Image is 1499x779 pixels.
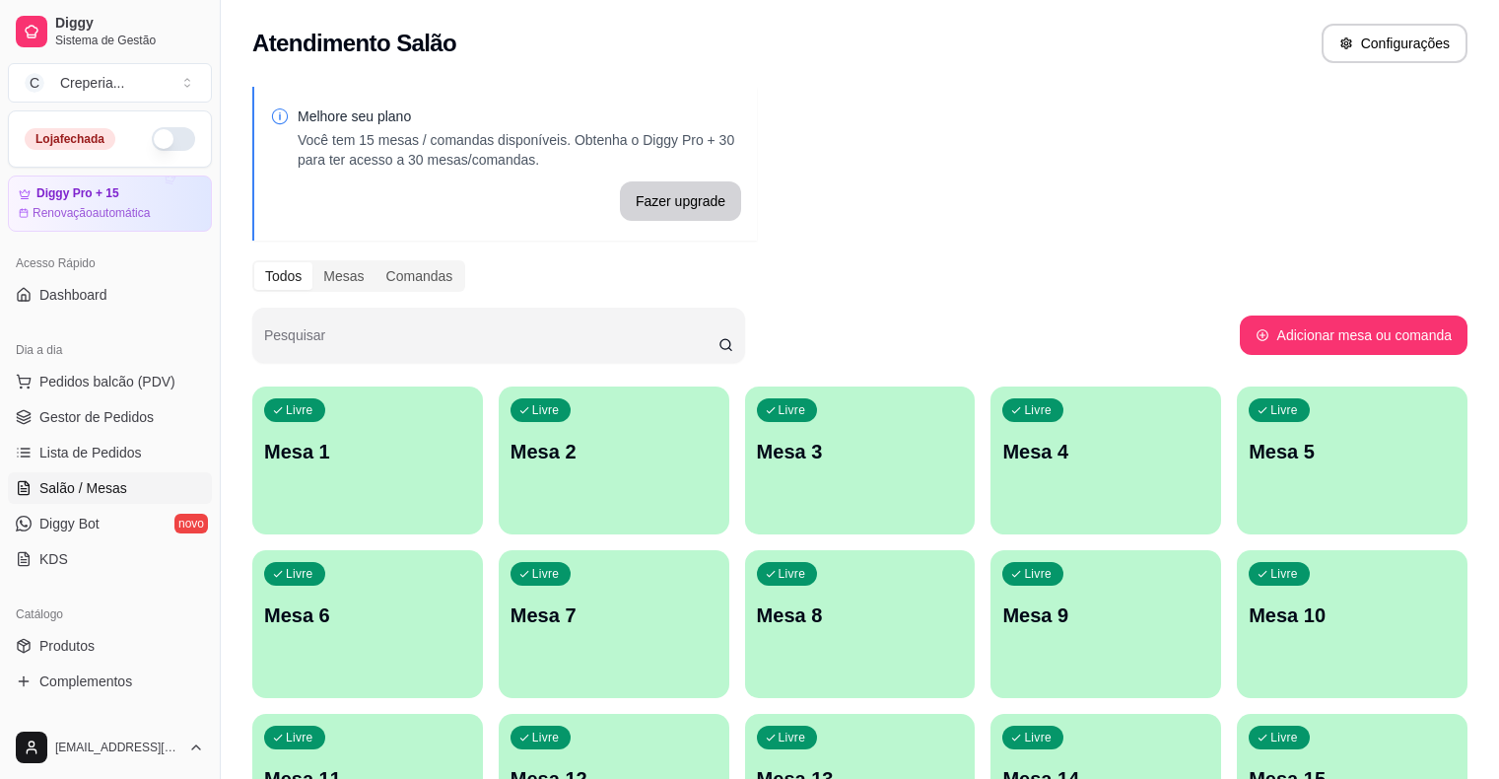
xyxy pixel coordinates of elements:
[39,443,142,462] span: Lista de Pedidos
[8,366,212,397] button: Pedidos balcão (PDV)
[8,401,212,433] a: Gestor de Pedidos
[375,262,464,290] div: Comandas
[757,438,964,465] p: Mesa 3
[8,279,212,311] a: Dashboard
[8,334,212,366] div: Dia a dia
[1024,402,1052,418] p: Livre
[745,550,976,698] button: LivreMesa 8
[264,333,718,353] input: Pesquisar
[298,106,741,126] p: Melhore seu plano
[8,508,212,539] a: Diggy Botnovo
[8,724,212,771] button: [EMAIL_ADDRESS][DOMAIN_NAME]
[264,602,471,629] p: Mesa 6
[25,73,44,93] span: C
[152,127,195,151] button: Alterar Status
[990,387,1221,534] button: LivreMesa 4
[1249,438,1456,465] p: Mesa 5
[39,672,132,691] span: Complementos
[252,387,483,534] button: LivreMesa 1
[25,128,115,150] div: Loja fechada
[1002,602,1209,629] p: Mesa 9
[511,438,717,465] p: Mesa 2
[8,630,212,662] a: Produtos
[1270,730,1298,745] p: Livre
[779,730,806,745] p: Livre
[1002,438,1209,465] p: Mesa 4
[8,176,212,232] a: Diggy Pro + 15Renovaçãoautomática
[532,566,560,582] p: Livre
[55,740,180,755] span: [EMAIL_ADDRESS][DOMAIN_NAME]
[511,602,717,629] p: Mesa 7
[39,636,95,656] span: Produtos
[36,186,119,201] article: Diggy Pro + 15
[499,550,729,698] button: LivreMesa 7
[1237,387,1467,534] button: LivreMesa 5
[1024,566,1052,582] p: Livre
[252,550,483,698] button: LivreMesa 6
[8,599,212,630] div: Catálogo
[8,543,212,575] a: KDS
[1024,730,1052,745] p: Livre
[8,666,212,697] a: Complementos
[39,285,107,305] span: Dashboard
[55,15,204,33] span: Diggy
[55,33,204,48] span: Sistema de Gestão
[312,262,375,290] div: Mesas
[8,472,212,504] a: Salão / Mesas
[8,248,212,279] div: Acesso Rápido
[286,402,313,418] p: Livre
[779,402,806,418] p: Livre
[264,438,471,465] p: Mesa 1
[1270,402,1298,418] p: Livre
[286,730,313,745] p: Livre
[8,63,212,103] button: Select a team
[620,181,741,221] button: Fazer upgrade
[8,437,212,468] a: Lista de Pedidos
[745,387,976,534] button: LivreMesa 3
[39,407,154,427] span: Gestor de Pedidos
[60,73,124,93] div: Creperia ...
[39,549,68,569] span: KDS
[39,478,127,498] span: Salão / Mesas
[779,566,806,582] p: Livre
[39,514,100,533] span: Diggy Bot
[1240,316,1467,355] button: Adicionar mesa ou comanda
[1237,550,1467,698] button: LivreMesa 10
[532,402,560,418] p: Livre
[33,205,150,221] article: Renovação automática
[286,566,313,582] p: Livre
[298,130,741,170] p: Você tem 15 mesas / comandas disponíveis. Obtenha o Diggy Pro + 30 para ter acesso a 30 mesas/com...
[1322,24,1467,63] button: Configurações
[8,8,212,55] a: DiggySistema de Gestão
[252,28,456,59] h2: Atendimento Salão
[254,262,312,290] div: Todos
[1249,602,1456,629] p: Mesa 10
[39,372,175,391] span: Pedidos balcão (PDV)
[1270,566,1298,582] p: Livre
[499,387,729,534] button: LivreMesa 2
[532,730,560,745] p: Livre
[757,602,964,629] p: Mesa 8
[990,550,1221,698] button: LivreMesa 9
